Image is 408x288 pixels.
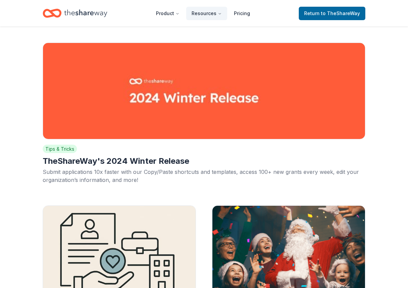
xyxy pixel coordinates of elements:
span: Return [304,9,360,17]
h2: TheShareWay's 2024 Winter Release [43,156,365,166]
div: Submit applications 10x faster with our Copy/Paste shortcuts and templates, access 100+ new grant... [43,168,365,184]
a: Returnto TheShareWay [299,7,365,20]
span: to TheShareWay [321,10,360,16]
a: Pricing [229,7,255,20]
a: Cover photo for blog postTips & TricksTheShareWay's 2024 Winter ReleaseSubmit applications 10x fa... [37,37,371,195]
img: Cover photo for blog post [43,43,365,139]
nav: Main [151,5,255,21]
button: Product [151,7,185,20]
span: Tips & Tricks [43,145,77,153]
a: Home [43,5,107,21]
button: Resources [186,7,227,20]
